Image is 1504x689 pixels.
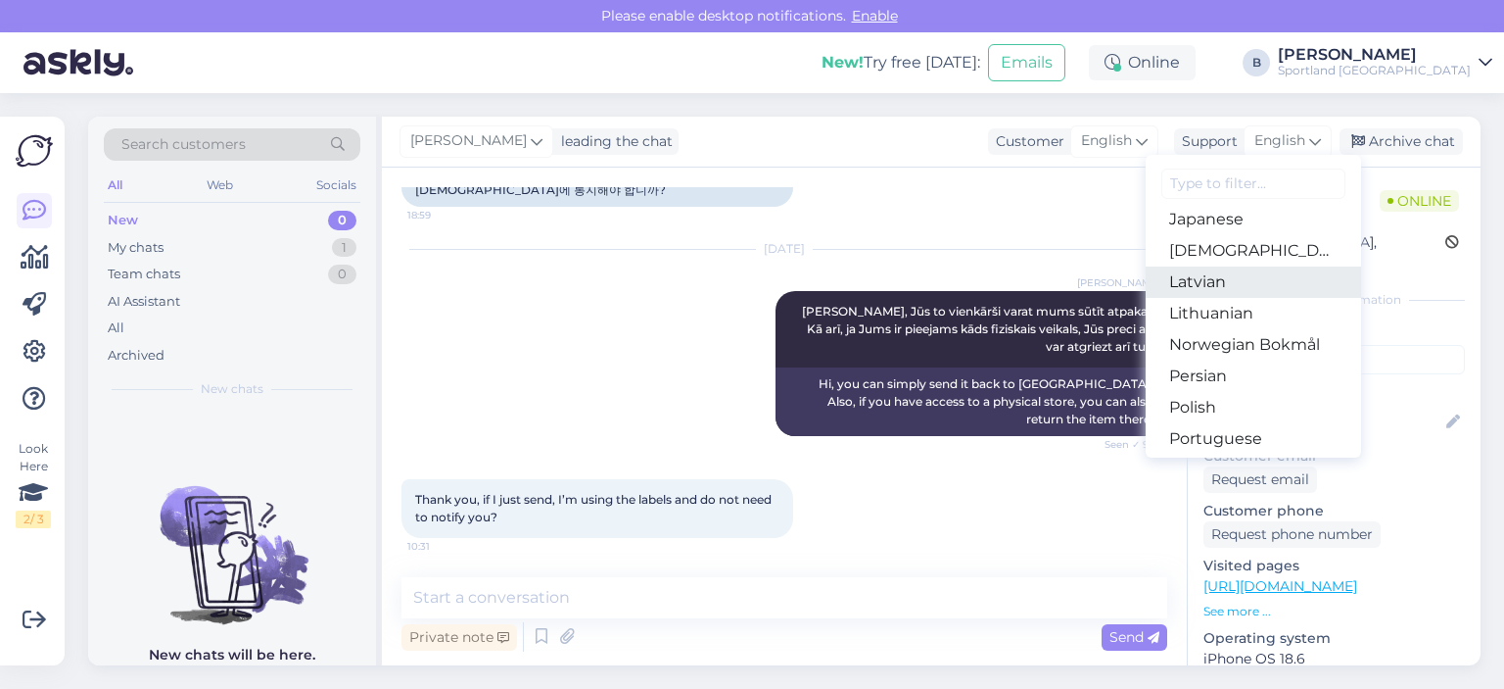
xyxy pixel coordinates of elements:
[16,132,53,170] img: Askly Logo
[104,172,126,198] div: All
[332,238,356,258] div: 1
[1203,603,1465,620] p: See more ...
[1380,190,1459,212] span: Online
[328,211,356,230] div: 0
[988,131,1064,152] div: Customer
[407,539,481,554] span: 10:31
[108,346,164,366] div: Archived
[201,380,263,398] span: New chats
[1146,235,1361,267] a: [DEMOGRAPHIC_DATA]
[1203,521,1381,548] div: Request phone number
[415,492,775,524] span: Thank you, if I just send, I’m using the labels and do not need to notify you?
[1203,501,1465,521] p: Customer phone
[1174,131,1238,152] div: Support
[1146,329,1361,361] a: Norwegian Bokmål
[1203,577,1357,595] a: [URL][DOMAIN_NAME]
[108,319,124,338] div: All
[1146,298,1361,329] a: Lithuanian
[410,130,527,152] span: [PERSON_NAME]
[1203,628,1465,649] p: Operating system
[1146,361,1361,392] a: Persian
[108,265,180,284] div: Team chats
[1203,556,1465,576] p: Visited pages
[401,240,1167,258] div: [DATE]
[1278,47,1492,78] a: [PERSON_NAME]Sportland [GEOGRAPHIC_DATA]
[1089,45,1196,80] div: Online
[822,53,864,72] b: New!
[121,134,246,155] span: Search customers
[1254,130,1305,152] span: English
[312,172,360,198] div: Socials
[1109,628,1159,646] span: Send
[822,51,980,74] div: Try free [DATE]:
[108,292,180,312] div: AI Assistant
[846,7,904,25] span: Enable
[88,451,376,627] img: No chats
[1203,649,1465,669] p: iPhone OS 18.6
[1146,204,1361,235] a: Japanese
[1339,128,1463,155] div: Archive chat
[16,440,51,528] div: Look Here
[1146,423,1361,455] a: Portuguese
[1278,63,1471,78] div: Sportland [GEOGRAPHIC_DATA]
[407,208,481,222] span: 18:59
[988,44,1065,81] button: Emails
[401,624,517,651] div: Private note
[16,511,51,528] div: 2 / 3
[1203,467,1317,493] div: Request email
[1243,49,1270,76] div: B
[553,131,673,152] div: leading the chat
[328,265,356,284] div: 0
[775,368,1167,436] div: Hi, you can simply send it back to [GEOGRAPHIC_DATA]. Also, if you have access to a physical stor...
[802,304,1156,354] span: [PERSON_NAME], Jūs to vienkārši varat mums sūtīt atpakaļ. Kā arī, ja Jums ir pieejams kāds fizisk...
[203,172,237,198] div: Web
[1161,169,1345,199] input: Type to filter...
[149,645,315,665] p: New chats will be here.
[108,238,164,258] div: My chats
[108,211,138,230] div: New
[1146,267,1361,298] a: Latvian
[1081,130,1132,152] span: English
[1146,392,1361,423] a: Polish
[1077,275,1161,290] span: [PERSON_NAME]
[1278,47,1471,63] div: [PERSON_NAME]
[1088,437,1161,452] span: Seen ✓ 9:14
